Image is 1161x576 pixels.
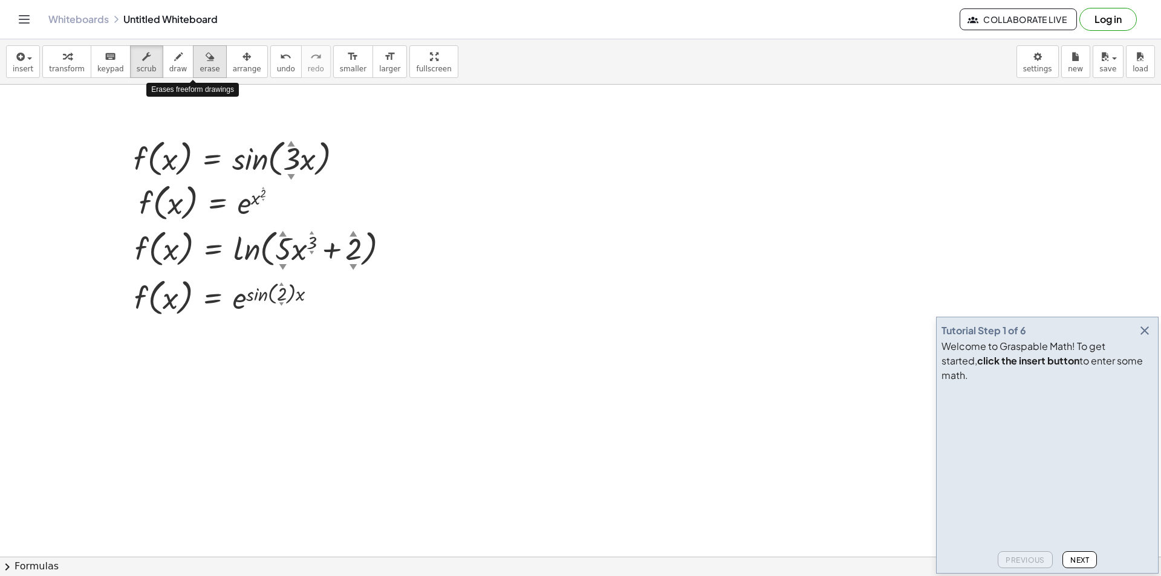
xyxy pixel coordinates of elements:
[340,65,366,73] span: smaller
[15,10,34,29] button: Toggle navigation
[1061,45,1090,78] button: new
[279,228,287,239] div: ▲
[1099,65,1116,73] span: save
[262,198,265,202] div: ▼
[1126,45,1155,78] button: load
[6,45,40,78] button: insert
[277,65,295,73] span: undo
[372,45,407,78] button: format_sizelarger
[193,45,226,78] button: erase
[279,301,284,308] div: ▼
[279,261,287,272] div: ▼
[977,354,1079,367] b: click the insert button
[146,83,239,97] div: Erases freeform drawings
[970,14,1067,25] span: Collaborate Live
[379,65,400,73] span: larger
[1133,65,1148,73] span: load
[105,50,116,64] i: keyboard
[308,65,324,73] span: redo
[287,171,295,182] div: ▼
[350,228,357,239] div: ▲
[49,65,85,73] span: transform
[169,65,187,73] span: draw
[48,13,109,25] a: Whiteboards
[350,261,357,272] div: ▼
[1062,551,1097,568] button: Next
[941,323,1026,338] div: Tutorial Step 1 of 6
[409,45,458,78] button: fullscreen
[1023,65,1052,73] span: settings
[279,281,284,288] div: ▲
[226,45,268,78] button: arrange
[1093,45,1124,78] button: save
[137,65,157,73] span: scrub
[1068,65,1083,73] span: new
[301,45,331,78] button: redoredo
[130,45,163,78] button: scrub
[270,45,302,78] button: undoundo
[13,65,33,73] span: insert
[163,45,194,78] button: draw
[1070,555,1089,565] span: Next
[310,230,314,236] div: ▲
[97,65,124,73] span: keypad
[287,138,295,149] div: ▲
[262,186,265,190] div: ▲
[233,65,261,73] span: arrange
[280,50,291,64] i: undo
[384,50,395,64] i: format_size
[91,45,131,78] button: keyboardkeypad
[310,50,322,64] i: redo
[941,339,1153,383] div: Welcome to Graspable Math! To get started, to enter some math.
[42,45,91,78] button: transform
[960,8,1077,30] button: Collaborate Live
[333,45,373,78] button: format_sizesmaller
[347,50,359,64] i: format_size
[310,250,314,256] div: ▼
[1079,8,1137,31] button: Log in
[1016,45,1059,78] button: settings
[416,65,451,73] span: fullscreen
[200,65,220,73] span: erase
